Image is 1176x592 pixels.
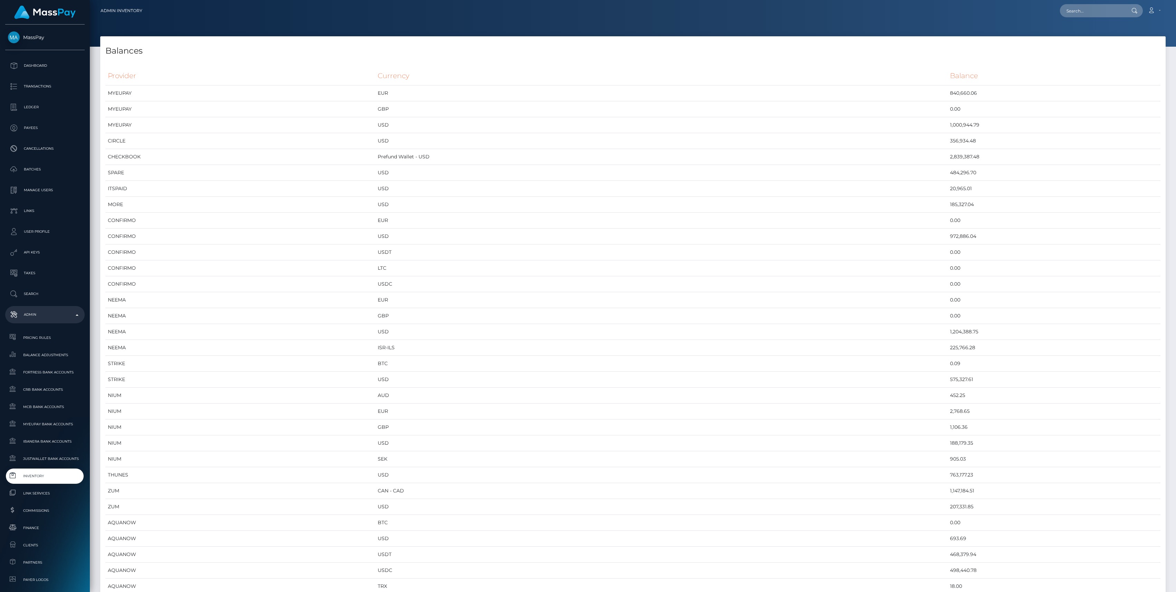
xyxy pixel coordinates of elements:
td: 484,296.70 [948,165,1160,181]
a: MyEUPay Bank Accounts [5,417,85,432]
td: 905.03 [948,451,1160,467]
a: Pricing Rules [5,330,85,345]
td: 693.69 [948,531,1160,547]
a: Payer Logos [5,572,85,587]
p: Cancellations [8,144,82,154]
td: USD [375,229,948,244]
a: Partners [5,555,85,570]
span: Clients [8,541,82,549]
img: MassPay [8,31,20,43]
td: NIUM [105,419,375,435]
span: CRB Bank Accounts [8,386,82,394]
td: 356,934.48 [948,133,1160,149]
a: Manage Users [5,182,85,199]
td: NIUM [105,404,375,419]
td: ZUM [105,483,375,499]
td: NEEMA [105,308,375,324]
td: Prefund Wallet - USD [375,149,948,165]
p: Payees [8,123,82,133]
td: NEEMA [105,324,375,340]
td: GBP [375,308,948,324]
td: USDT [375,244,948,260]
a: User Profile [5,223,85,240]
td: GBP [375,419,948,435]
td: USDC [375,563,948,579]
a: Fortress Bank Accounts [5,365,85,380]
td: 185,327.04 [948,197,1160,213]
td: MYEUPAY [105,117,375,133]
span: Finance [8,524,82,532]
td: ISR-ILS [375,340,948,356]
td: NIUM [105,435,375,451]
span: MCB Bank Accounts [8,403,82,411]
td: USD [375,531,948,547]
td: 0.00 [948,292,1160,308]
a: Search [5,285,85,303]
th: Currency [375,66,948,85]
a: MCB Bank Accounts [5,399,85,414]
span: Partners [8,558,82,566]
td: EUR [375,292,948,308]
a: Links [5,202,85,220]
td: EUR [375,85,948,101]
p: Links [8,206,82,216]
p: Batches [8,164,82,175]
td: 1,204,388.75 [948,324,1160,340]
td: 0.00 [948,101,1160,117]
td: USD [375,181,948,197]
td: BTC [375,515,948,531]
td: AUD [375,388,948,404]
a: JustWallet Bank Accounts [5,451,85,466]
a: Inventory [5,469,85,483]
td: 575,327.61 [948,372,1160,388]
a: Admin Inventory [101,3,142,18]
a: Clients [5,538,85,553]
td: STRIKE [105,356,375,372]
td: CONFIRMO [105,229,375,244]
th: Balance [948,66,1160,85]
td: 20,965.01 [948,181,1160,197]
td: USD [375,324,948,340]
td: MYEUPAY [105,101,375,117]
td: 207,331.85 [948,499,1160,515]
span: Fortress Bank Accounts [8,368,82,376]
a: Commissions [5,503,85,518]
td: EUR [375,213,948,229]
td: 468,379.94 [948,547,1160,563]
td: NEEMA [105,340,375,356]
td: USD [375,499,948,515]
td: 0.00 [948,213,1160,229]
td: 2,839,387.48 [948,149,1160,165]
td: 1,106.36 [948,419,1160,435]
td: CONFIRMO [105,213,375,229]
a: CRB Bank Accounts [5,382,85,397]
th: Provider [105,66,375,85]
td: CONFIRMO [105,276,375,292]
td: LTC [375,260,948,276]
a: Ibanera Bank Accounts [5,434,85,449]
span: Balance Adjustments [8,351,82,359]
a: Link Services [5,486,85,501]
td: SEK [375,451,948,467]
td: NIUM [105,451,375,467]
td: 0.00 [948,260,1160,276]
td: AQUANOW [105,547,375,563]
td: USD [375,435,948,451]
td: 2,768.65 [948,404,1160,419]
td: 0.09 [948,356,1160,372]
a: Dashboard [5,57,85,74]
span: Ibanera Bank Accounts [8,437,82,445]
p: Transactions [8,81,82,92]
td: SPARE [105,165,375,181]
p: API Keys [8,247,82,258]
td: USD [375,467,948,483]
td: USDC [375,276,948,292]
td: CHECKBOOK [105,149,375,165]
td: AQUANOW [105,563,375,579]
td: MORE [105,197,375,213]
td: 972,886.04 [948,229,1160,244]
p: Taxes [8,268,82,278]
td: NIUM [105,388,375,404]
td: 1,000,944.79 [948,117,1160,133]
a: Finance [5,520,85,535]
